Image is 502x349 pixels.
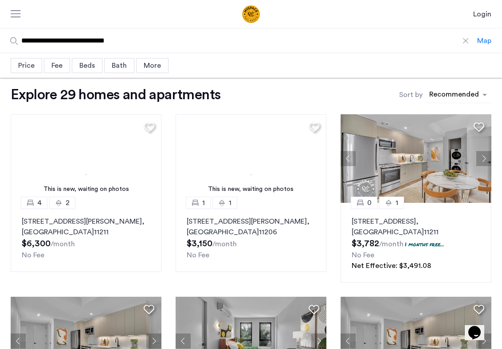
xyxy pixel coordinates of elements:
img: 1.gif [11,114,161,203]
a: Login [473,9,491,19]
span: 1 [396,198,398,208]
button: Previous apartment [176,333,191,349]
img: logo [208,5,294,23]
button: Previous apartment [341,333,356,349]
div: This is new, waiting on photos [180,185,322,194]
a: 01[STREET_ADDRESS], [GEOGRAPHIC_DATA]112111 months free...No FeeNet Effective: $3,491.08 [341,203,491,283]
span: Fee [51,62,63,69]
button: Next apartment [146,333,161,349]
a: This is new, waiting on photos [176,114,326,203]
a: 42[STREET_ADDRESS][PERSON_NAME], [GEOGRAPHIC_DATA]11211No Fee [11,203,161,272]
span: 2 [66,198,70,208]
span: Net Effective: $3,491.08 [352,262,431,269]
sub: /month [51,240,75,248]
button: Previous apartment [341,151,356,166]
div: This is new, waiting on photos [15,185,157,194]
label: Sort by [399,89,423,100]
button: Next apartment [311,333,326,349]
p: [STREET_ADDRESS][PERSON_NAME] 11211 [22,216,150,237]
a: Cazamio Logo [208,5,294,23]
span: No Fee [187,252,209,259]
img: 1995_638575268748822459.jpeg [341,114,491,203]
h1: Explore 29 homes and apartments [11,86,220,104]
sub: /month [379,240,404,248]
img: 1.gif [176,114,326,203]
p: [STREET_ADDRESS] 11211 [352,216,480,237]
ng-select: sort-apartment [425,87,491,103]
div: Map [477,35,491,46]
span: No Fee [352,252,374,259]
button: Next apartment [476,333,491,349]
div: More [136,58,169,73]
div: Recommended [428,89,479,102]
span: No Fee [22,252,44,259]
button: Previous apartment [11,333,26,349]
span: $3,150 [187,239,212,248]
button: Next apartment [476,151,491,166]
span: $6,300 [22,239,51,248]
a: This is new, waiting on photos [11,114,161,203]
span: 4 [37,198,42,208]
p: 1 months free... [405,240,444,248]
sub: /month [212,240,237,248]
iframe: chat widget [465,314,493,340]
a: 11[STREET_ADDRESS][PERSON_NAME], [GEOGRAPHIC_DATA]11206No Fee [176,203,326,272]
span: 1 [229,198,231,208]
p: [STREET_ADDRESS][PERSON_NAME] 11206 [187,216,315,237]
span: $3,782 [352,239,379,248]
span: 1 [202,198,205,208]
div: Bath [104,58,134,73]
div: Price [11,58,42,73]
span: 0 [367,198,372,208]
div: Beds [72,58,102,73]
